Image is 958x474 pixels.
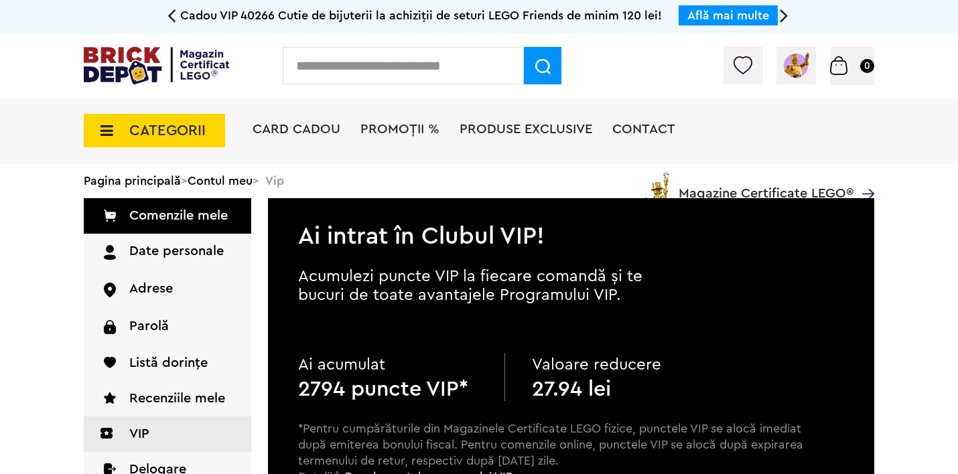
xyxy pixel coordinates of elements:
[84,416,251,452] a: VIP
[253,123,340,136] a: Card Cadou
[84,381,251,416] a: Recenziile mele
[460,123,592,136] a: Produse exclusive
[298,267,687,305] p: Acumulezi puncte VIP la fiecare comandă și te bucuri de toate avantajele Programului VIP.
[84,271,251,308] a: Adrese
[687,9,769,21] a: Află mai multe
[853,169,874,183] a: Magazine Certificate LEGO®
[298,353,478,377] p: Ai acumulat
[298,378,468,400] b: 2794 puncte VIP*
[532,378,611,400] b: 27.94 lei
[84,234,251,271] a: Date personale
[180,9,662,21] span: Cadou VIP 40266 Cutie de bijuterii la achiziții de seturi LEGO Friends de minim 120 lei!
[679,169,853,200] span: Magazine Certificate LEGO®
[129,123,206,138] span: CATEGORII
[84,309,251,345] a: Parolă
[532,353,711,377] p: Valoare reducere
[860,59,874,73] small: 0
[268,198,874,248] h2: Ai intrat în Clubul VIP!
[612,123,675,136] a: Contact
[84,345,251,381] a: Listă dorințe
[360,123,439,136] a: PROMOȚII %
[84,198,251,234] a: Comenzile mele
